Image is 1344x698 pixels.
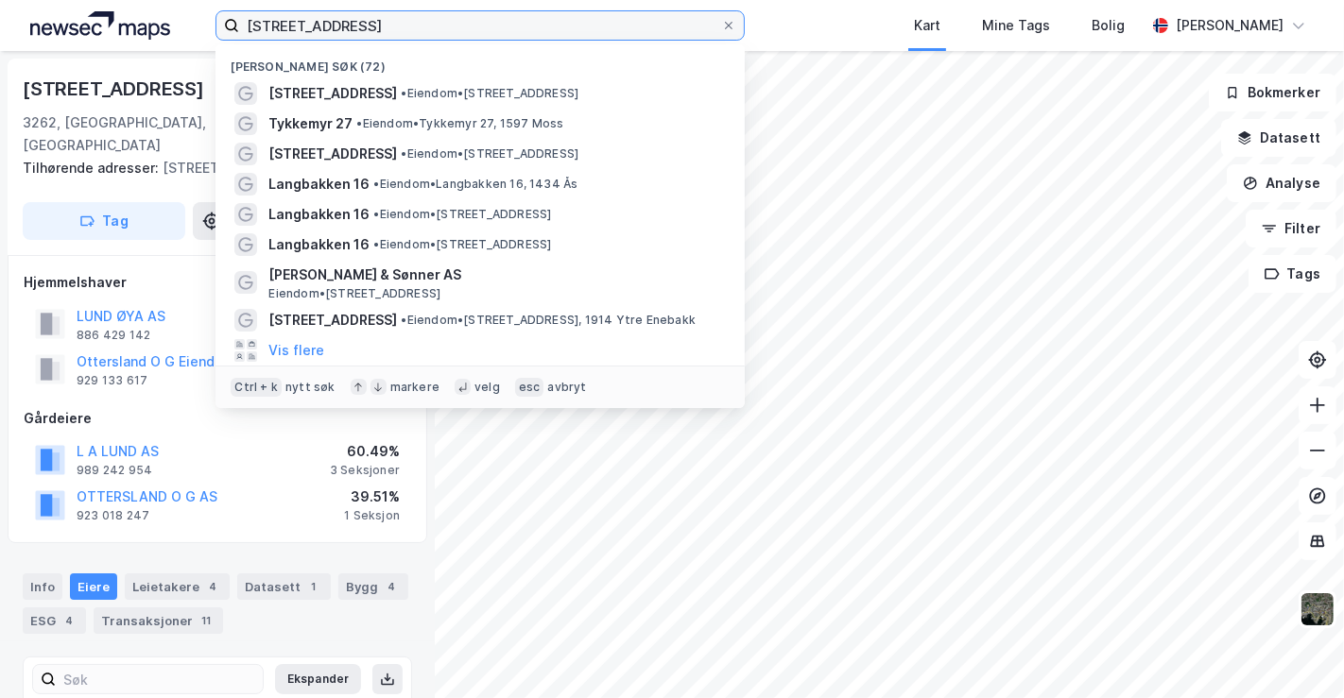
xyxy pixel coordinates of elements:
div: [PERSON_NAME] [1176,14,1284,37]
div: 929 133 617 [77,373,147,388]
div: Bygg [338,573,408,600]
div: 3 Seksjoner [330,463,400,478]
span: Langbakken 16 [268,173,370,196]
iframe: Chat Widget [1249,607,1344,698]
button: Tags [1249,255,1336,293]
span: • [356,116,362,130]
div: 4 [382,577,401,596]
button: Ekspander [275,664,361,694]
span: [STREET_ADDRESS] [268,143,397,165]
div: [PERSON_NAME] søk (72) [215,44,745,78]
span: • [373,237,379,251]
span: • [401,86,406,100]
div: esc [515,378,544,397]
div: ESG [23,607,86,634]
span: Eiendom • [STREET_ADDRESS] [268,286,440,301]
span: [STREET_ADDRESS] [268,309,397,332]
div: markere [390,380,439,395]
img: 9k= [1300,591,1335,627]
button: Vis flere [268,339,324,362]
div: velg [474,380,500,395]
span: Eiendom • [STREET_ADDRESS] [401,146,578,162]
span: Eiendom • [STREET_ADDRESS], 1914 Ytre Enebakk [401,313,696,328]
span: Eiendom • Langbakken 16, 1434 Ås [373,177,577,192]
div: Gårdeiere [24,407,411,430]
img: logo.a4113a55bc3d86da70a041830d287a7e.svg [30,11,170,40]
div: 60.49% [330,440,400,463]
div: Mine Tags [982,14,1050,37]
span: [STREET_ADDRESS] [268,82,397,105]
button: Bokmerker [1209,74,1336,111]
div: Leietakere [125,573,230,600]
div: 39.51% [344,485,400,508]
div: Transaksjoner [94,607,223,634]
div: 4 [203,577,222,596]
span: • [401,313,406,327]
div: 923 018 247 [77,508,149,523]
div: Ctrl + k [231,378,282,397]
div: 1 [304,577,323,596]
div: 989 242 954 [77,463,152,478]
span: Tilhørende adresser: [23,160,163,176]
button: Filter [1246,210,1336,247]
span: • [373,177,379,191]
div: 886 429 142 [77,328,150,343]
span: Langbakken 16 [268,203,370,226]
span: • [373,207,379,221]
div: 1 Seksjon [344,508,400,523]
div: Datasett [237,573,331,600]
div: [STREET_ADDRESS] [23,157,397,179]
button: Datasett [1221,119,1336,157]
input: Søk på adresse, matrikkel, gårdeiere, leietakere eller personer [239,11,721,40]
input: Søk [56,665,263,693]
div: [STREET_ADDRESS] [23,74,208,104]
div: 3262, [GEOGRAPHIC_DATA], [GEOGRAPHIC_DATA] [23,111,304,157]
div: avbryt [547,380,586,395]
div: Bolig [1092,14,1125,37]
div: Eiere [70,573,117,600]
div: nytt søk [285,380,336,395]
div: Info [23,573,62,600]
span: Eiendom • [STREET_ADDRESS] [373,207,551,222]
span: Eiendom • [STREET_ADDRESS] [373,237,551,252]
span: Eiendom • Tykkemyr 27, 1597 Moss [356,116,563,131]
div: Hjemmelshaver [24,271,411,294]
button: Analyse [1227,164,1336,202]
div: 11 [197,611,215,630]
span: Tykkemyr 27 [268,112,353,135]
div: 4 [60,611,78,630]
div: Kart [914,14,940,37]
span: • [401,146,406,161]
span: Langbakken 16 [268,233,370,256]
span: [PERSON_NAME] & Sønner AS [268,264,722,286]
span: Eiendom • [STREET_ADDRESS] [401,86,578,101]
button: Tag [23,202,185,240]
